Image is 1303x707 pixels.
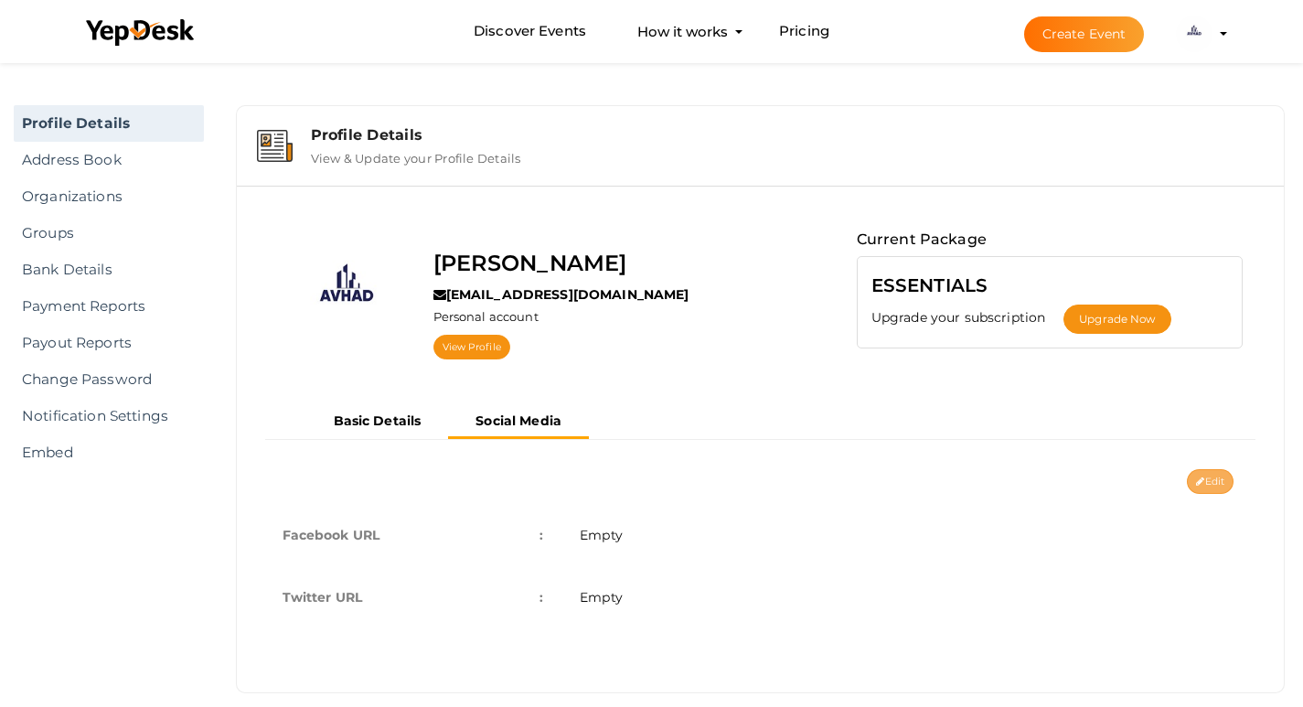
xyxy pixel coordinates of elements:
[580,527,623,543] span: Empty
[871,308,1064,327] label: Upgrade your subscription
[246,152,1276,169] a: Profile Details View & Update your Profile Details
[14,398,204,434] a: Notification Settings
[14,142,204,178] a: Address Book
[448,406,589,439] button: Social Media
[433,308,539,326] label: Personal account
[311,144,521,166] label: View & Update your Profile Details
[306,406,449,436] button: Basic Details
[311,126,1265,144] div: Profile Details
[264,504,562,566] td: Facebook URL
[257,130,293,162] img: event-details.svg
[264,566,562,628] td: Twitter URL
[1024,16,1145,52] button: Create Event
[14,252,204,288] a: Bank Details
[1063,305,1170,334] button: Upgrade Now
[871,271,988,300] label: ESSENTIALS
[1176,16,1212,52] img: W0KYYNUF_small.jpeg
[14,288,204,325] a: Payment Reports
[539,522,543,548] span: :
[14,325,204,361] a: Payout Reports
[433,246,627,281] label: [PERSON_NAME]
[433,285,689,304] label: [EMAIL_ADDRESS][DOMAIN_NAME]
[14,215,204,252] a: Groups
[857,228,987,252] label: Current Package
[278,228,415,365] img: W0KYYNUF_normal.jpeg
[433,335,510,359] a: View Profile
[14,361,204,398] a: Change Password
[1187,469,1234,494] button: Edit
[334,412,422,429] b: Basic Details
[539,584,543,610] span: :
[475,412,561,429] b: Social Media
[14,105,204,142] a: Profile Details
[580,589,623,605] span: Empty
[474,15,586,48] a: Discover Events
[779,15,829,48] a: Pricing
[14,178,204,215] a: Organizations
[632,15,733,48] button: How it works
[14,434,204,471] a: Embed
